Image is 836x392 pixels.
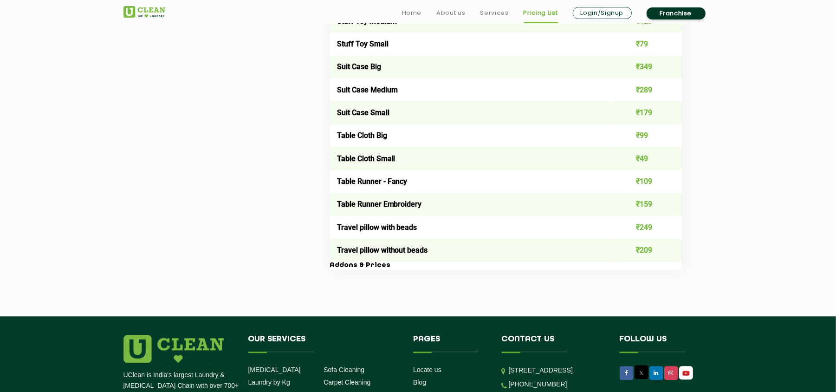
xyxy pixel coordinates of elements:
[330,55,612,78] td: Suit Case Big
[248,366,301,373] a: [MEDICAL_DATA]
[330,78,612,101] td: Suit Case Medium
[324,379,370,386] a: Carpet Cleaning
[330,216,612,238] td: Travel pillow with beads
[330,101,612,124] td: Suit Case Small
[611,33,682,55] td: ₹79
[330,170,612,193] td: Table Runner - Fancy
[248,379,290,386] a: Laundry by Kg
[611,55,682,78] td: ₹349
[248,335,400,353] h4: Our Services
[647,7,706,20] a: Franchise
[611,170,682,193] td: ₹109
[402,7,422,19] a: Home
[509,365,606,376] p: [STREET_ADDRESS]
[324,366,364,373] a: Sofa Cleaning
[480,7,508,19] a: Services
[123,335,224,363] img: logo.png
[330,33,612,55] td: Stuff Toy Small
[436,7,465,19] a: About us
[611,216,682,238] td: ₹249
[330,239,612,261] td: Travel pillow without beads
[123,6,165,18] img: UClean Laundry and Dry Cleaning
[330,193,612,216] td: Table Runner Embroidery
[330,147,612,170] td: Table Cloth Small
[611,147,682,170] td: ₹49
[611,193,682,216] td: ₹159
[330,261,682,270] h3: Addons & Prices
[611,239,682,261] td: ₹209
[611,124,682,147] td: ₹99
[413,335,488,353] h4: Pages
[330,124,612,147] td: Table Cloth Big
[611,101,682,124] td: ₹179
[502,335,606,353] h4: Contact us
[611,78,682,101] td: ₹289
[680,368,692,378] img: UClean Laundry and Dry Cleaning
[509,380,567,388] a: [PHONE_NUMBER]
[573,7,632,19] a: Login/Signup
[413,379,426,386] a: Blog
[620,335,701,353] h4: Follow us
[524,7,558,19] a: Pricing List
[413,366,441,373] a: Locate us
